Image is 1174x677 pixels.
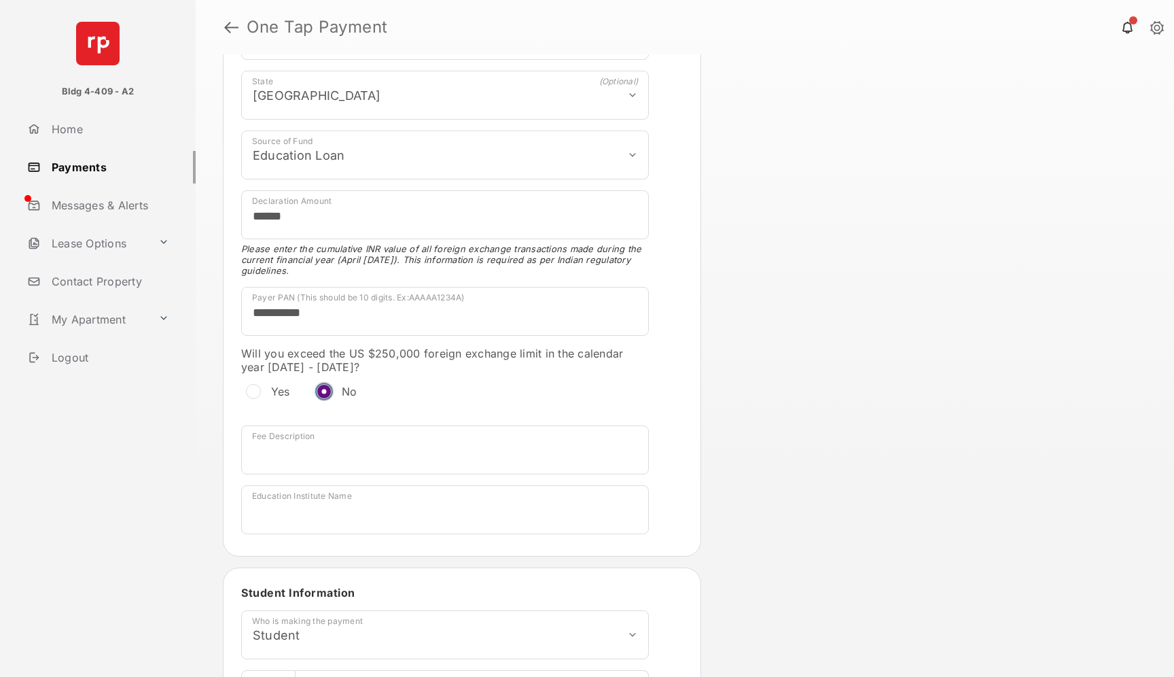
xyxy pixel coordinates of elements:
[22,341,196,374] a: Logout
[76,22,120,65] img: svg+xml;base64,PHN2ZyB4bWxucz0iaHR0cDovL3d3dy53My5vcmcvMjAwMC9zdmciIHdpZHRoPSI2NCIgaGVpZ2h0PSI2NC...
[241,243,649,276] span: Please enter the cumulative INR value of all foreign exchange transactions made during the curren...
[62,85,135,99] p: Bldg 4-409 - A2
[241,347,649,374] label: Will you exceed the US $250,000 foreign exchange limit in the calendar year [DATE] - [DATE]?
[22,227,153,260] a: Lease Options
[22,151,196,184] a: Payments
[22,265,196,298] a: Contact Property
[342,385,357,398] label: No
[22,113,196,145] a: Home
[241,586,355,600] span: Student Information
[22,303,153,336] a: My Apartment
[22,189,196,222] a: Messages & Alerts
[247,19,388,35] strong: One Tap Payment
[271,385,290,398] label: Yes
